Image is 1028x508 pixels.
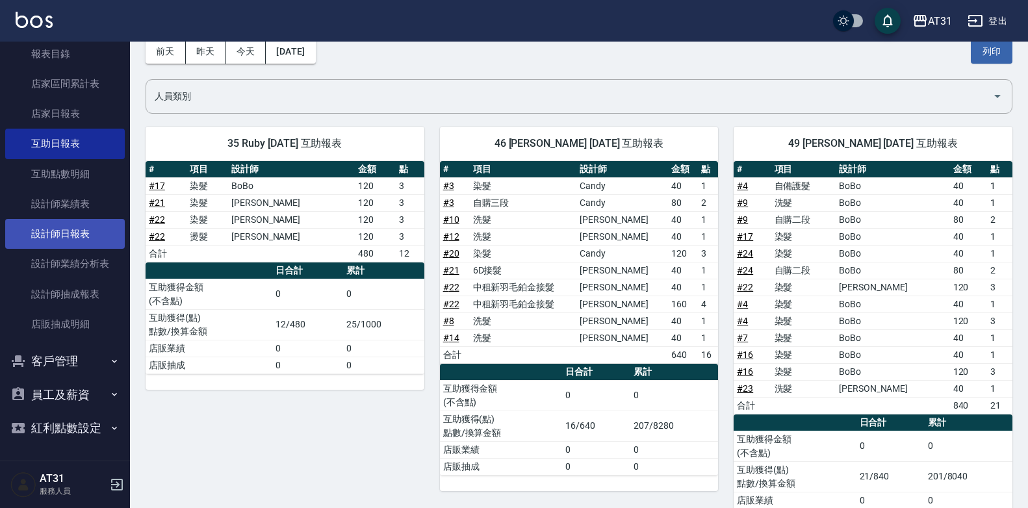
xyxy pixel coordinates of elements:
td: 染髮 [771,329,836,346]
th: 金額 [950,161,987,178]
td: 207/8280 [630,411,718,441]
th: 日合計 [272,262,343,279]
td: 40 [950,380,987,397]
td: [PERSON_NAME] [228,228,355,245]
td: 店販抽成 [146,357,272,374]
td: 80 [668,194,698,211]
table: a dense table [440,364,719,476]
button: 客戶管理 [5,344,125,378]
td: [PERSON_NAME] [228,194,355,211]
td: 3 [396,228,424,245]
a: #10 [443,214,459,225]
a: #22 [149,231,165,242]
a: #23 [737,383,753,394]
td: 0 [856,431,925,461]
td: 40 [668,177,698,194]
td: [PERSON_NAME] [576,296,668,312]
td: Candy [576,194,668,211]
td: 40 [668,228,698,245]
th: 設計師 [576,161,668,178]
td: 洗髮 [771,194,836,211]
td: 染髮 [771,279,836,296]
a: 設計師日報表 [5,219,125,249]
td: 店販抽成 [440,458,562,475]
td: 1 [987,177,1012,194]
button: 前天 [146,40,186,64]
td: BoBo [836,245,950,262]
td: 自購三段 [470,194,576,211]
td: [PERSON_NAME] [576,211,668,228]
a: #3 [443,181,454,191]
td: 染髮 [771,228,836,245]
td: 0 [925,431,1012,461]
td: 自備護髮 [771,177,836,194]
td: 40 [950,194,987,211]
td: [PERSON_NAME] [576,262,668,279]
td: [PERSON_NAME] [228,211,355,228]
a: #3 [443,197,454,208]
td: BoBo [836,329,950,346]
td: [PERSON_NAME] [836,380,950,397]
td: 互助獲得金額 (不含點) [146,279,272,309]
a: #4 [737,316,748,326]
a: 設計師業績分析表 [5,249,125,279]
a: #17 [737,231,753,242]
span: 49 [PERSON_NAME] [DATE] 互助報表 [749,137,997,150]
td: 1 [698,211,718,228]
td: 自購二段 [771,211,836,228]
td: 0 [343,340,424,357]
td: 店販業績 [146,340,272,357]
button: 今天 [226,40,266,64]
td: 40 [950,228,987,245]
a: #16 [737,349,753,360]
td: 染髮 [771,245,836,262]
td: 染髮 [470,245,576,262]
td: [PERSON_NAME] [576,312,668,329]
button: save [875,8,901,34]
td: 21/840 [856,461,925,492]
a: #9 [737,214,748,225]
td: 12 [396,245,424,262]
button: 員工及薪資 [5,378,125,412]
td: 1 [987,380,1012,397]
a: #22 [149,214,165,225]
a: #14 [443,333,459,343]
td: 3 [987,363,1012,380]
a: #8 [443,316,454,326]
td: BoBo [836,296,950,312]
td: 3 [396,177,424,194]
a: 店家日報表 [5,99,125,129]
button: 昨天 [186,40,226,64]
td: 自購二段 [771,262,836,279]
td: 3 [396,194,424,211]
span: 46 [PERSON_NAME] [DATE] 互助報表 [456,137,703,150]
button: Open [987,86,1008,107]
a: #16 [737,366,753,377]
img: Person [10,472,36,498]
td: 2 [698,194,718,211]
div: AT31 [928,13,952,29]
td: 0 [272,279,343,309]
td: 互助獲得(點) 點數/換算金額 [440,411,562,441]
td: 染髮 [186,177,227,194]
a: 設計師抽成報表 [5,279,125,309]
td: 洗髮 [470,329,576,346]
td: 店販業績 [440,441,562,458]
td: 120 [668,245,698,262]
span: 35 Ruby [DATE] 互助報表 [161,137,409,150]
td: 160 [668,296,698,312]
a: #22 [443,282,459,292]
td: 合計 [734,397,771,414]
p: 服務人員 [40,485,106,497]
td: 2 [987,262,1012,279]
button: [DATE] [266,40,315,64]
th: 項目 [186,161,227,178]
td: 4 [698,296,718,312]
td: 120 [355,194,396,211]
td: 40 [668,312,698,329]
td: BoBo [836,194,950,211]
th: # [146,161,186,178]
td: 21 [987,397,1012,414]
th: 累計 [925,414,1012,431]
td: 480 [355,245,396,262]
